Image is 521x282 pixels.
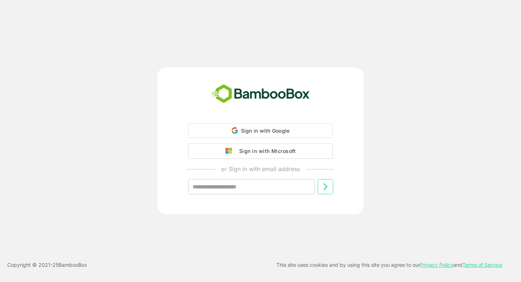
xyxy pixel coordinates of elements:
[221,165,300,173] p: or Sign in with email address
[241,128,290,134] span: Sign in with Google
[225,148,236,154] img: google
[188,123,333,138] div: Sign in with Google
[208,82,314,106] img: bamboobox
[276,261,502,269] p: This site uses cookies and by using this site you agree to our and
[7,261,87,269] p: Copyright © 2021- 25 BambooBox
[420,262,453,268] a: Privacy Policy
[188,144,333,159] button: Sign in with Microsoft
[236,146,296,156] div: Sign in with Microsoft
[462,262,502,268] a: Terms of Service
